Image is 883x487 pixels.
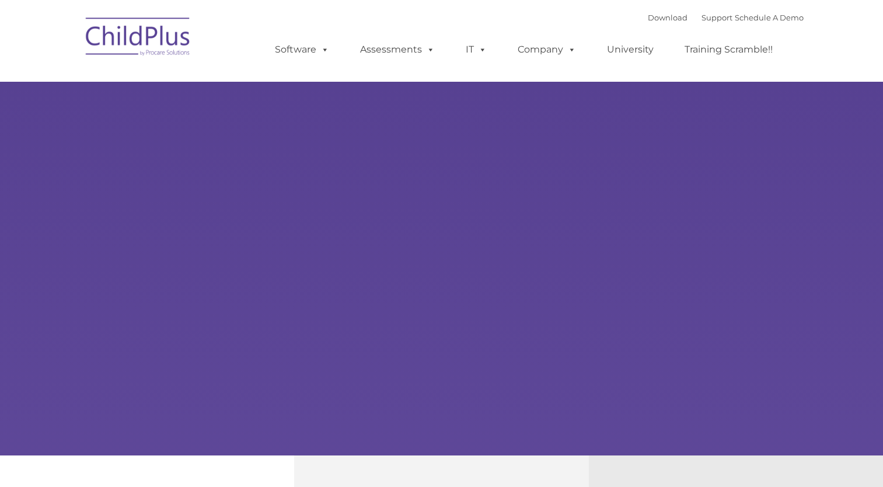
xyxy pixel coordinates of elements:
img: ChildPlus by Procare Solutions [80,9,197,68]
font: | [648,13,804,22]
a: Support [701,13,732,22]
a: Software [263,38,341,61]
a: Schedule A Demo [735,13,804,22]
a: Download [648,13,687,22]
a: Training Scramble!! [673,38,784,61]
a: Company [506,38,588,61]
a: IT [454,38,498,61]
a: University [595,38,665,61]
a: Assessments [348,38,446,61]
